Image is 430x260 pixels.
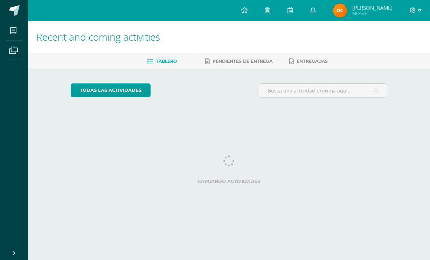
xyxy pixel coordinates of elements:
[36,30,160,43] span: Recent and coming activities
[147,56,177,67] a: Tablero
[156,59,177,64] span: Tablero
[71,83,151,97] a: todas las Actividades
[352,4,393,11] span: [PERSON_NAME]
[213,59,272,64] span: Pendientes de entrega
[71,179,388,184] label: Cargando actividades
[297,59,328,64] span: Entregadas
[205,56,272,67] a: Pendientes de entrega
[259,84,387,97] input: Busca una actividad próxima aquí...
[289,56,328,67] a: Entregadas
[352,11,393,16] span: Mi Perfil
[333,4,347,18] img: 1b3531889164bf90d264a9e49bdbccf5.png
